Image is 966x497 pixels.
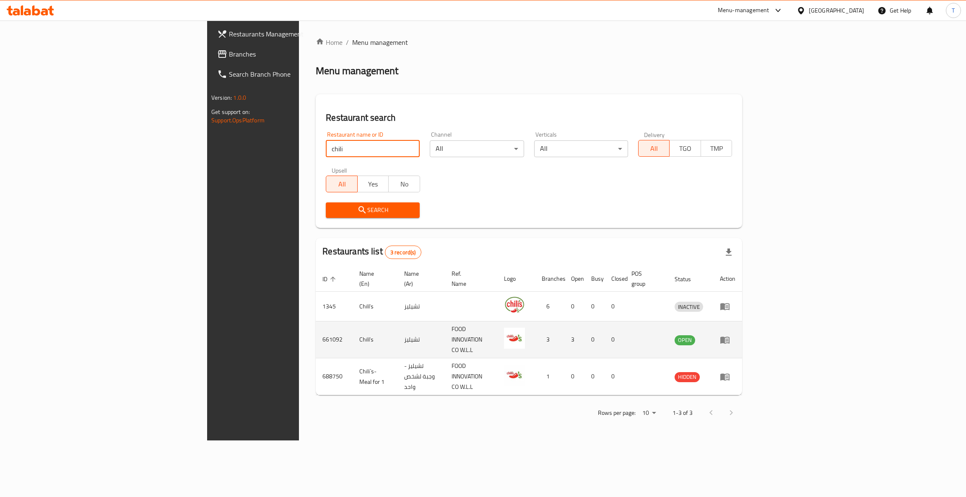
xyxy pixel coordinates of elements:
[353,292,397,321] td: Chili's
[564,321,584,358] td: 3
[673,408,693,418] p: 1-3 of 3
[605,321,625,358] td: 0
[675,335,695,345] span: OPEN
[605,358,625,395] td: 0
[504,365,525,386] img: Chili`s- Meal for 1
[720,372,735,382] div: Menu
[322,274,338,284] span: ID
[397,321,445,358] td: تشيليز
[720,301,735,311] div: Menu
[330,178,354,190] span: All
[639,407,659,419] div: Rows per page:
[564,292,584,321] td: 0
[211,92,232,103] span: Version:
[605,266,625,292] th: Closed
[642,142,666,155] span: All
[952,6,955,15] span: T
[229,49,362,59] span: Branches
[605,292,625,321] td: 0
[584,358,605,395] td: 0
[584,321,605,358] td: 0
[326,140,420,157] input: Search for restaurant name or ID..
[584,292,605,321] td: 0
[229,69,362,79] span: Search Branch Phone
[445,358,497,395] td: FOOD INNOVATION CO W.L.L
[233,92,246,103] span: 1.0.0
[388,176,420,192] button: No
[675,302,703,312] span: INACTIVE
[211,115,265,126] a: Support.OpsPlatform
[316,266,742,395] table: enhanced table
[332,167,347,173] label: Upsell
[326,176,357,192] button: All
[316,37,742,47] nav: breadcrumb
[535,358,564,395] td: 1
[210,64,369,84] a: Search Branch Phone
[452,269,487,289] span: Ref. Name
[535,321,564,358] td: 3
[385,248,421,256] span: 3 record(s)
[564,358,584,395] td: 0
[397,358,445,395] td: تشيليز - وجبة لشخص واحد
[229,29,362,39] span: Restaurants Management
[385,246,421,259] div: Total records count
[584,266,605,292] th: Busy
[359,269,387,289] span: Name (En)
[719,242,739,262] div: Export file
[397,292,445,321] td: تشيليز
[718,5,769,16] div: Menu-management
[504,294,525,315] img: Chili's
[357,176,389,192] button: Yes
[353,358,397,395] td: Chili`s- Meal for 1
[713,266,742,292] th: Action
[332,205,413,215] span: Search
[445,321,497,358] td: FOOD INNOVATION CO W.L.L
[704,142,729,155] span: TMP
[675,274,702,284] span: Status
[598,408,636,418] p: Rows per page:
[361,178,385,190] span: Yes
[673,142,697,155] span: TGO
[430,140,524,157] div: All
[535,266,564,292] th: Branches
[326,111,732,124] h2: Restaurant search
[534,140,628,157] div: All
[631,269,658,289] span: POS group
[326,202,420,218] button: Search
[701,140,732,157] button: TMP
[210,44,369,64] a: Branches
[504,328,525,349] img: Chili's
[497,266,535,292] th: Logo
[644,132,665,137] label: Delivery
[352,37,408,47] span: Menu management
[353,321,397,358] td: Chili's
[675,372,700,382] span: HIDDEN
[210,24,369,44] a: Restaurants Management
[535,292,564,321] td: 6
[322,245,421,259] h2: Restaurants list
[404,269,435,289] span: Name (Ar)
[809,6,864,15] div: [GEOGRAPHIC_DATA]
[564,266,584,292] th: Open
[669,140,701,157] button: TGO
[211,106,250,117] span: Get support on:
[638,140,670,157] button: All
[392,178,416,190] span: No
